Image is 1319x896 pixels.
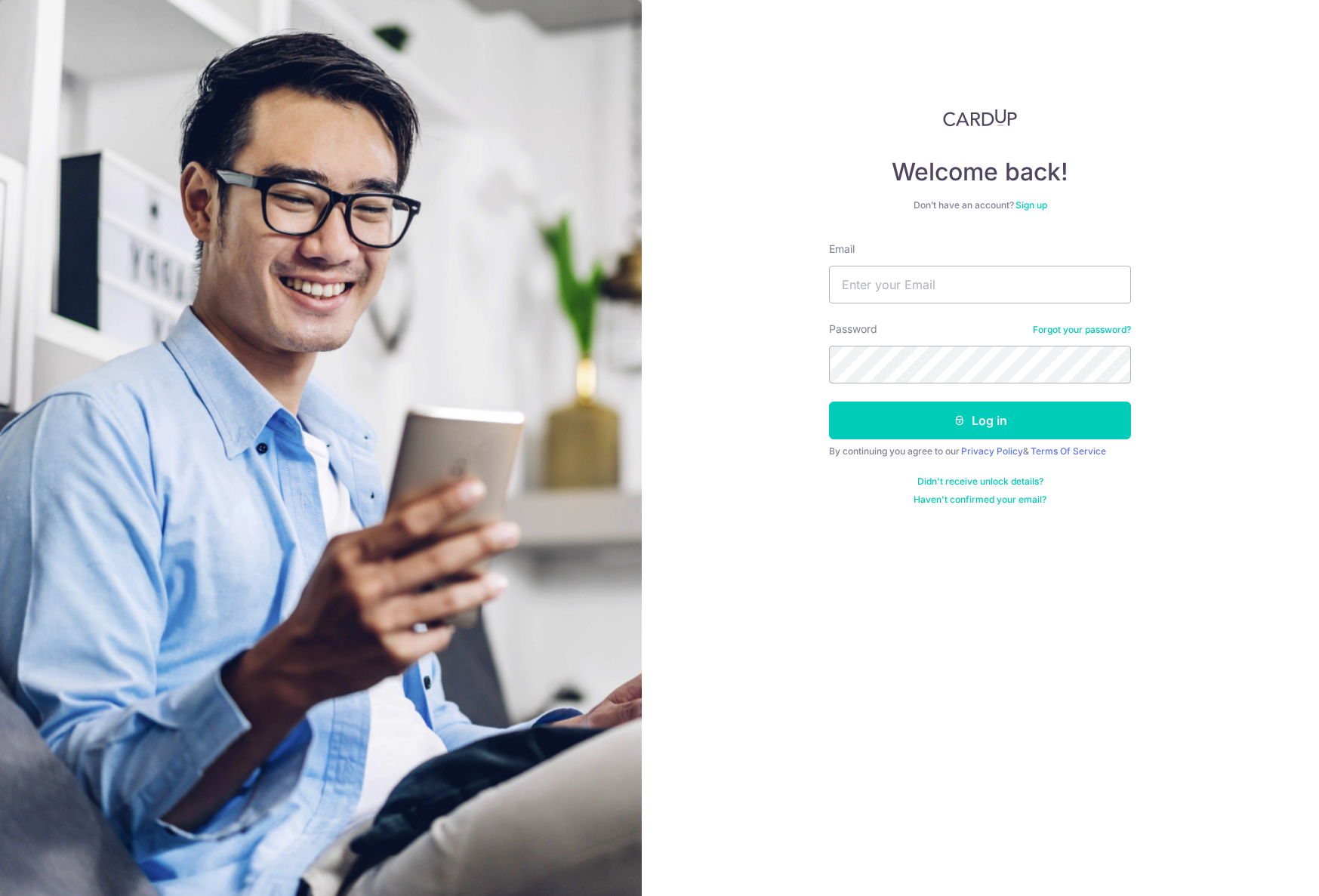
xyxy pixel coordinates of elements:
label: Email [829,242,855,257]
a: Terms Of Service [1031,445,1106,457]
a: Forgot your password? [1033,324,1131,336]
a: Didn't receive unlock details? [917,476,1043,488]
div: By continuing you agree to our & [829,445,1131,457]
div: Don’t have an account? [829,199,1131,211]
img: CardUp Logo [943,109,1017,127]
input: Enter your Email [829,266,1131,303]
label: Password [829,322,877,337]
a: Sign up [1015,199,1047,211]
a: Haven't confirmed your email? [914,494,1046,506]
h4: Welcome back! [829,157,1131,187]
a: Privacy Policy [961,445,1023,457]
button: Log in [829,402,1131,439]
